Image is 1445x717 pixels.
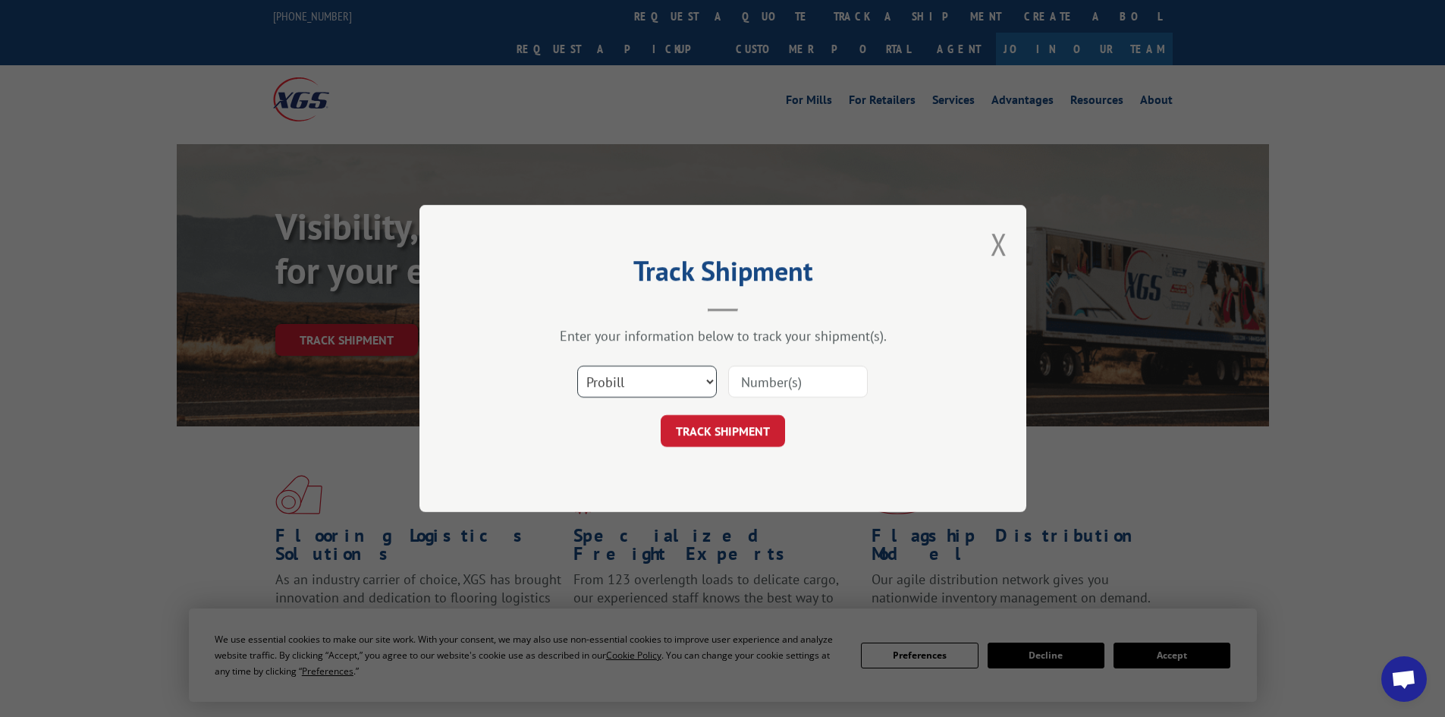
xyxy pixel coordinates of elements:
h2: Track Shipment [495,260,950,289]
div: Open chat [1381,656,1427,702]
input: Number(s) [728,366,868,398]
button: Close modal [991,224,1007,264]
div: Enter your information below to track your shipment(s). [495,327,950,344]
button: TRACK SHIPMENT [661,415,785,447]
